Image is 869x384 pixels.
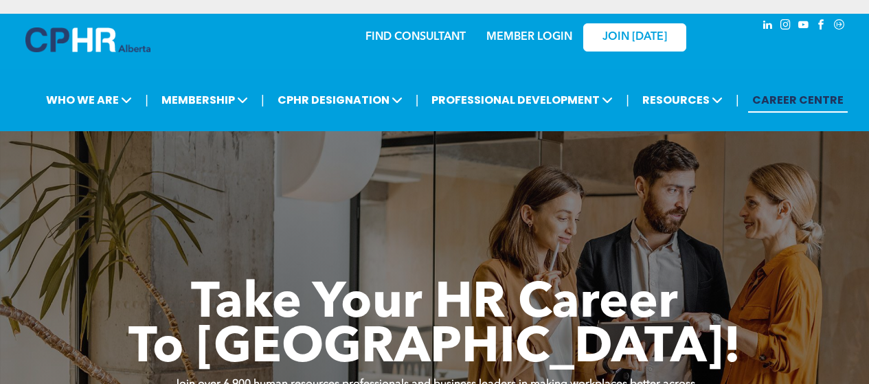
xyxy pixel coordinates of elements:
[736,86,739,114] li: |
[832,17,847,36] a: Social network
[157,87,252,113] span: MEMBERSHIP
[583,23,686,52] a: JOIN [DATE]
[261,86,264,114] li: |
[760,17,776,36] a: linkedin
[638,87,727,113] span: RESOURCES
[778,17,793,36] a: instagram
[365,32,466,43] a: FIND CONSULTANT
[486,32,572,43] a: MEMBER LOGIN
[626,86,629,114] li: |
[42,87,136,113] span: WHO WE ARE
[145,86,148,114] li: |
[128,324,741,374] span: To [GEOGRAPHIC_DATA]!
[814,17,829,36] a: facebook
[427,87,617,113] span: PROFESSIONAL DEVELOPMENT
[273,87,407,113] span: CPHR DESIGNATION
[796,17,811,36] a: youtube
[191,280,678,329] span: Take Your HR Career
[25,27,150,52] img: A blue and white logo for cp alberta
[602,31,667,44] span: JOIN [DATE]
[748,87,848,113] a: CAREER CENTRE
[416,86,419,114] li: |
